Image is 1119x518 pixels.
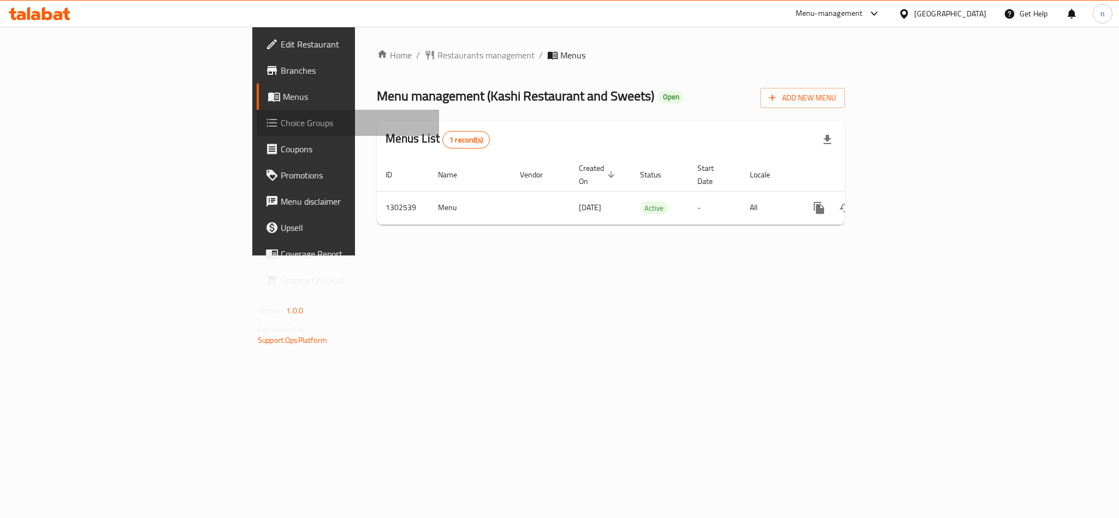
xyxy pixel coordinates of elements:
[281,195,430,208] span: Menu disclaimer
[281,273,430,287] span: Grocery Checklist
[257,162,439,188] a: Promotions
[257,84,439,110] a: Menus
[257,267,439,293] a: Grocery Checklist
[257,57,439,84] a: Branches
[257,31,439,57] a: Edit Restaurant
[257,110,439,136] a: Choice Groups
[539,49,543,62] li: /
[806,195,832,221] button: more
[258,303,285,318] span: Version:
[579,200,601,215] span: [DATE]
[914,8,986,20] div: [GEOGRAPHIC_DATA]
[443,135,489,145] span: 1 record(s)
[377,158,920,225] table: enhanced table
[750,168,784,181] span: Locale
[760,88,845,108] button: Add New Menu
[797,158,920,192] th: Actions
[257,215,439,241] a: Upsell
[640,201,668,215] div: Active
[258,333,327,347] a: Support.OpsPlatform
[832,195,859,221] button: Change Status
[257,241,439,267] a: Coverage Report
[796,7,863,20] div: Menu-management
[769,91,836,105] span: Add New Menu
[281,142,430,156] span: Coupons
[257,188,439,215] a: Menu disclaimer
[689,191,741,224] td: -
[1100,8,1105,20] span: n
[377,49,845,62] nav: breadcrumb
[814,127,840,153] div: Export file
[659,92,684,102] span: Open
[424,49,535,62] a: Restaurants management
[579,162,618,188] span: Created On
[442,131,490,148] div: Total records count
[281,221,430,234] span: Upsell
[386,130,490,148] h2: Menus List
[640,202,668,215] span: Active
[697,162,728,188] span: Start Date
[520,168,557,181] span: Vendor
[281,247,430,260] span: Coverage Report
[281,38,430,51] span: Edit Restaurant
[640,168,676,181] span: Status
[429,191,511,224] td: Menu
[283,90,430,103] span: Menus
[659,91,684,104] div: Open
[437,49,535,62] span: Restaurants management
[741,191,797,224] td: All
[281,169,430,182] span: Promotions
[438,168,471,181] span: Name
[560,49,585,62] span: Menus
[386,168,406,181] span: ID
[257,136,439,162] a: Coupons
[286,303,303,318] span: 1.0.0
[281,116,430,129] span: Choice Groups
[281,64,430,77] span: Branches
[258,322,308,336] span: Get support on:
[377,84,654,108] span: Menu management ( Kashi Restaurant and Sweets )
